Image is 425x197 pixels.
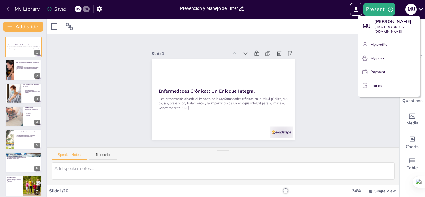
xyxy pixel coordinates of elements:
p: My plan [371,55,384,61]
p: [EMAIL_ADDRESS][DOMAIN_NAME] [374,25,417,34]
button: My plan [361,53,417,63]
button: My profile [361,40,417,49]
p: My profile [371,42,387,47]
p: [PERSON_NAME] [374,18,417,25]
button: Payment [361,67,417,77]
p: Log out [371,83,384,88]
div: M U [361,21,372,32]
p: Payment [371,69,385,75]
button: Log out [361,81,417,91]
